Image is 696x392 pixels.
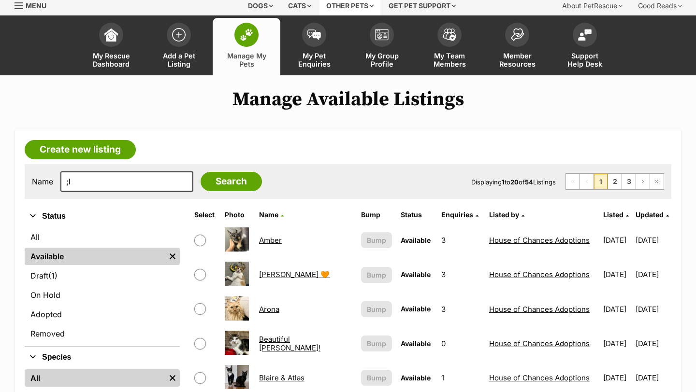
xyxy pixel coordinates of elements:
[636,327,670,360] td: [DATE]
[551,18,619,75] a: Support Help Desk
[563,52,607,68] span: Support Help Desk
[580,174,594,189] span: Previous page
[510,178,519,186] strong: 20
[259,373,304,382] a: Blaire & Atlas
[650,174,664,189] a: Last page
[26,1,46,10] span: Menu
[25,351,180,364] button: Species
[565,173,664,190] nav: Pagination
[259,210,284,219] a: Name
[603,210,623,219] span: Listed
[259,210,278,219] span: Name
[636,224,670,257] td: [DATE]
[401,236,431,244] span: Available
[32,177,53,186] label: Name
[489,210,519,219] span: Listed by
[104,28,118,42] img: dashboard-icon-eb2f2d2d3e046f16d808141f083e7271f6b2e854fb5c12c21221c1fb7104beca.svg
[489,236,590,245] a: House of Chances Adoptions
[48,270,58,281] span: (1)
[397,207,436,223] th: Status
[437,293,484,326] td: 3
[636,210,664,219] span: Updated
[25,226,180,346] div: Status
[367,270,386,280] span: Bump
[361,301,392,317] button: Bump
[599,327,634,360] td: [DATE]
[367,304,386,314] span: Bump
[361,232,392,248] button: Bump
[401,339,431,348] span: Available
[437,224,484,257] td: 3
[25,325,180,342] a: Removed
[495,52,539,68] span: Member Resources
[357,207,396,223] th: Bump
[361,267,392,283] button: Bump
[259,270,330,279] a: [PERSON_NAME] 🧡
[89,52,133,68] span: My Rescue Dashboard
[221,207,254,223] th: Photo
[489,210,524,219] a: Listed by
[401,374,431,382] span: Available
[361,370,392,386] button: Bump
[367,373,386,383] span: Bump
[489,373,590,382] a: House of Chances Adoptions
[502,178,505,186] strong: 1
[441,210,473,219] span: translation missing: en.admin.listings.index.attributes.enquiries
[25,140,136,159] a: Create new listing
[608,174,622,189] a: Page 2
[401,305,431,313] span: Available
[443,28,456,41] img: team-members-icon-5396bd8760b3fe7c0b43da4ab00e1e3bb1a5d9ba89233759b79545d2d3fc5d0d.svg
[259,236,282,245] a: Amber
[603,210,629,219] a: Listed
[594,174,608,189] span: Page 1
[190,207,220,223] th: Select
[25,369,165,387] a: All
[240,28,253,41] img: manage-my-pets-icon-02211641906a0b7f246fdf0571729dbe1e7629f14944591b6c1af311fb30b64b.svg
[145,18,213,75] a: Add a Pet Listing
[437,258,484,291] td: 3
[25,306,180,323] a: Adopted
[292,52,336,68] span: My Pet Enquiries
[367,338,386,349] span: Bump
[489,305,590,314] a: House of Chances Adoptions
[25,286,180,304] a: On Hold
[578,29,592,41] img: help-desk-icon-fdf02630f3aa405de69fd3d07c3f3aa587a6932b1a1747fa1d2bba05be0121f9.svg
[510,28,524,41] img: member-resources-icon-8e73f808a243e03378d46382f2149f9095a855e16c252ad45f914b54edf8863c.svg
[360,52,404,68] span: My Group Profile
[483,18,551,75] a: Member Resources
[471,178,556,186] span: Displaying to of Listings
[416,18,483,75] a: My Team Members
[525,178,533,186] strong: 54
[225,52,268,68] span: Manage My Pets
[489,270,590,279] a: House of Chances Adoptions
[25,210,180,223] button: Status
[622,174,636,189] a: Page 3
[259,335,320,352] a: Beautiful [PERSON_NAME]!
[165,369,180,387] a: Remove filter
[201,172,262,191] input: Search
[599,224,634,257] td: [DATE]
[636,174,650,189] a: Next page
[636,258,670,291] td: [DATE]
[375,29,389,41] img: group-profile-icon-3fa3cf56718a62981997c0bc7e787c4b2cf8bcc04b72c1350f741eb67cf2f40e.svg
[213,18,280,75] a: Manage My Pets
[367,235,386,245] span: Bump
[566,174,580,189] span: First page
[401,270,431,279] span: Available
[157,52,201,68] span: Add a Pet Listing
[25,228,180,246] a: All
[25,267,180,284] a: Draft
[441,210,478,219] a: Enquiries
[77,18,145,75] a: My Rescue Dashboard
[348,18,416,75] a: My Group Profile
[280,18,348,75] a: My Pet Enquiries
[636,293,670,326] td: [DATE]
[172,28,186,42] img: add-pet-listing-icon-0afa8454b4691262ce3f59096e99ab1cd57d4a30225e0717b998d2c9b9846f56.svg
[599,258,634,291] td: [DATE]
[489,339,590,348] a: House of Chances Adoptions
[259,305,279,314] a: Arona
[428,52,471,68] span: My Team Members
[25,248,165,265] a: Available
[636,210,669,219] a: Updated
[165,248,180,265] a: Remove filter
